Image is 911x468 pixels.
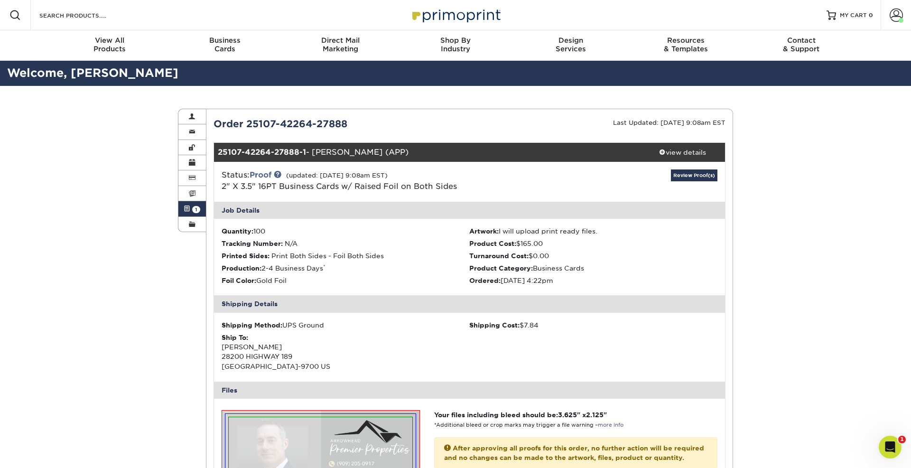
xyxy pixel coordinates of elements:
[214,382,725,399] div: Files
[222,333,470,372] div: [PERSON_NAME] 28200 HIGHWAY 189 [GEOGRAPHIC_DATA]-9700 US
[222,226,470,236] li: 100
[167,36,283,53] div: Cards
[222,240,283,247] strong: Tracking Number:
[167,36,283,45] span: Business
[271,252,384,260] span: Print Both Sides - Foil Both Sides
[222,321,282,329] strong: Shipping Method:
[38,9,131,21] input: SEARCH PRODUCTS.....
[222,263,470,273] li: 2-4 Business Days
[222,277,256,284] strong: Foil Color:
[52,36,167,53] div: Products
[613,119,725,126] small: Last Updated: [DATE] 9:08am EST
[671,169,717,181] a: Review Proof(s)
[628,36,744,45] span: Resources
[469,277,501,284] strong: Ordered:
[469,239,717,248] li: $165.00
[408,5,503,25] img: Primoprint
[218,148,306,157] strong: 25107-42264-27888-1
[398,30,513,61] a: Shop ByIndustry
[558,411,577,419] span: 3.625
[222,320,470,330] div: UPS Ground
[178,201,206,216] a: 1
[744,36,859,53] div: & Support
[214,295,725,312] div: Shipping Details
[222,252,270,260] strong: Printed Sides:
[283,36,398,45] span: Direct Mail
[285,240,297,247] span: N/A
[52,30,167,61] a: View AllProducts
[744,36,859,45] span: Contact
[434,411,607,419] strong: Your files including bleed should be: " x "
[879,436,902,459] iframe: Intercom live chat
[469,251,717,261] li: $0.00
[206,117,470,131] div: Order 25107-42264-27888
[222,334,248,341] strong: Ship To:
[469,320,717,330] div: $7.84
[469,227,499,235] strong: Artwork:
[444,444,704,461] strong: After approving all proofs for this order, no further action will be required and no changes can ...
[214,202,725,219] div: Job Details
[283,36,398,53] div: Marketing
[283,30,398,61] a: Direct MailMarketing
[469,263,717,273] li: Business Cards
[214,169,555,192] div: Status:
[744,30,859,61] a: Contact& Support
[167,30,283,61] a: BusinessCards
[469,252,529,260] strong: Turnaround Cost:
[52,36,167,45] span: View All
[222,182,457,191] a: 2" X 3.5" 16PT Business Cards w/ Raised Foil on Both Sides
[898,436,906,443] span: 1
[469,240,516,247] strong: Product Cost:
[214,143,640,162] div: - [PERSON_NAME] (APP)
[434,422,623,428] small: *Additional bleed or crop marks may trigger a file warning –
[286,172,388,179] small: (updated: [DATE] 9:08am EST)
[869,12,873,19] span: 0
[586,411,604,419] span: 2.125
[222,276,470,285] li: Gold Foil
[250,170,271,179] a: Proof
[222,264,261,272] strong: Production:
[398,36,513,53] div: Industry
[192,206,200,213] span: 1
[469,264,533,272] strong: Product Category:
[513,36,628,45] span: Design
[640,148,725,157] div: view details
[598,422,623,428] a: more info
[840,11,867,19] span: MY CART
[469,321,520,329] strong: Shipping Cost:
[398,36,513,45] span: Shop By
[513,36,628,53] div: Services
[628,30,744,61] a: Resources& Templates
[222,227,253,235] strong: Quantity:
[469,226,717,236] li: I will upload print ready files.
[628,36,744,53] div: & Templates
[469,276,717,285] li: [DATE] 4:22pm
[640,143,725,162] a: view details
[513,30,628,61] a: DesignServices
